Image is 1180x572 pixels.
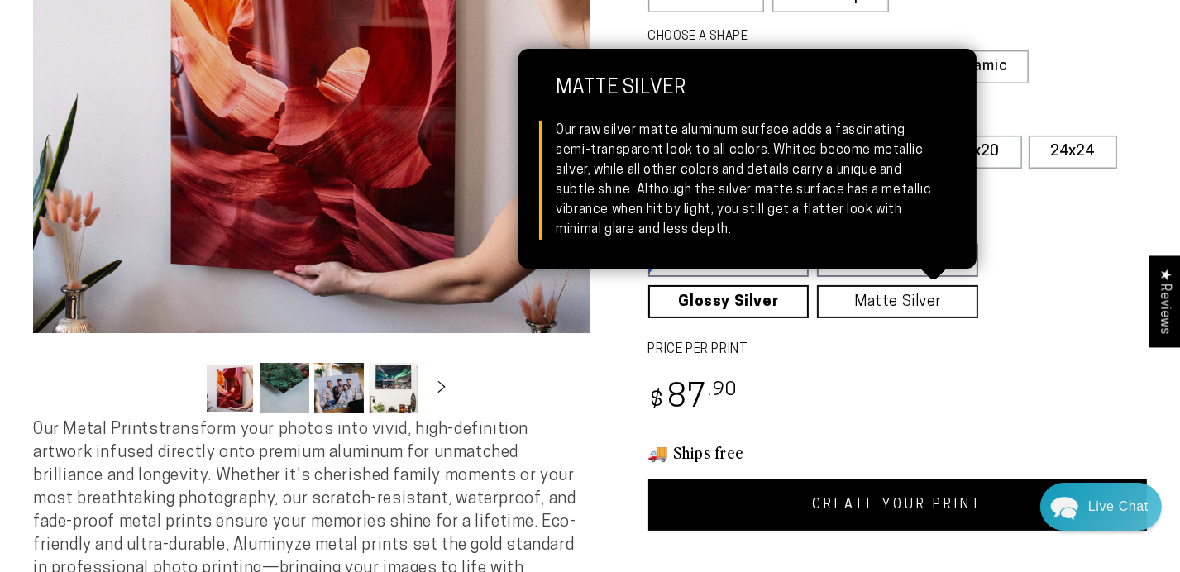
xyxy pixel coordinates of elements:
[314,363,364,413] button: Load image 3 in gallery view
[817,285,978,318] a: Matte Silver
[648,383,738,415] bdi: 87
[1149,255,1180,347] div: Click to open Judge.me floating reviews tab
[648,479,1148,531] a: CREATE YOUR PRINT
[369,363,418,413] button: Load image 4 in gallery view
[423,370,460,407] button: Slide right
[556,78,939,121] strong: Matte Silver
[1029,136,1117,169] label: 24x24
[556,121,939,240] div: Our raw silver matte aluminum surface adds a fascinating semi-transparent look to all colors. Whi...
[651,390,665,412] span: $
[205,363,255,413] button: Load image 1 in gallery view
[1040,483,1162,531] div: Chat widget toggle
[1088,483,1149,531] div: Contact Us Directly
[648,28,877,46] legend: CHOOSE A SHAPE
[648,285,810,318] a: Glossy Silver
[934,136,1022,169] label: 20x20
[648,341,1148,360] label: PRICE PER PRINT
[648,441,1148,463] h3: 🚚 Ships free
[708,381,738,400] sup: .90
[164,370,200,407] button: Slide left
[260,363,309,413] button: Load image 2 in gallery view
